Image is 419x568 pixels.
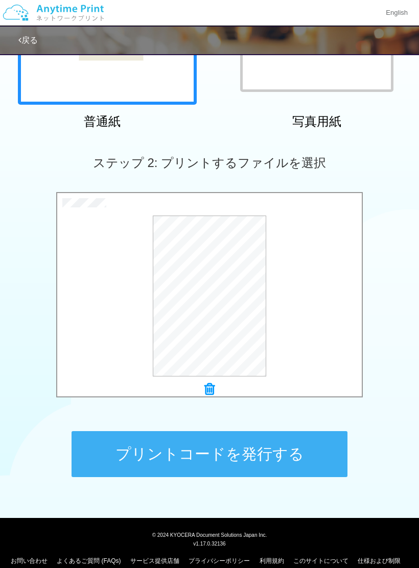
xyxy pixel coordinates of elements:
[72,431,347,477] button: プリントコードを発行する
[293,557,348,564] a: このサイトについて
[11,557,48,564] a: お問い合わせ
[18,36,38,44] a: 戻る
[260,557,284,564] a: 利用規約
[358,557,401,564] a: 仕様および制限
[57,557,121,564] a: よくあるご質問 (FAQs)
[227,115,406,128] h2: 写真用紙
[13,115,192,128] h2: 普通紙
[93,156,326,170] span: ステップ 2: プリントするファイルを選択
[130,557,179,564] a: サービス提供店舗
[193,540,225,547] span: v1.17.0.32136
[152,531,267,538] span: © 2024 KYOCERA Document Solutions Japan Inc.
[189,557,250,564] a: プライバシーポリシー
